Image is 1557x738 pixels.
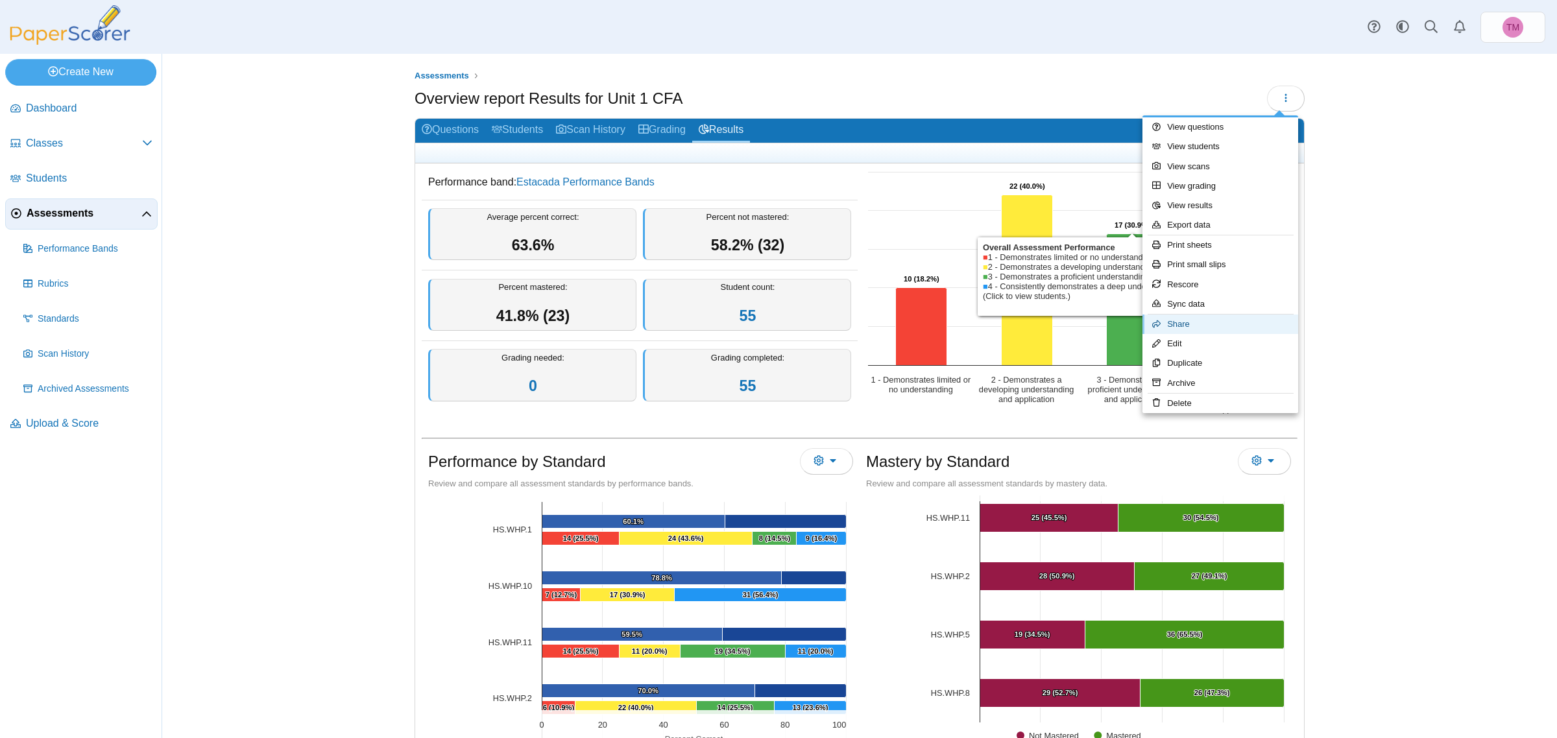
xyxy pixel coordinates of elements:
[1142,157,1298,176] a: View scans
[623,518,644,525] text: 60.1%
[485,119,549,143] a: Students
[38,278,152,291] span: Rubrics
[697,701,775,715] path: [object Object], 14. 3 - Demonstrates a proficient understanding and application.
[1503,17,1523,38] span: Travis McFarland
[755,684,847,698] path: [object Object], 30.000001818181843. Average Percent Not Correct.
[1142,315,1298,334] a: Share
[719,720,729,730] text: 60
[18,339,158,370] a: Scan History
[5,128,158,160] a: Classes
[980,387,1190,708] g: Not Mastered, bar series 2 of 2 with 6 bars.
[1142,255,1298,274] a: Print small slips
[718,704,753,711] text: 14 (25.5%)
[542,701,575,715] path: [object Object], 6. 1 - Demonstrates limited or no understanding.
[5,93,158,125] a: Dashboard
[575,701,697,715] path: [object Object], 22. 2 - Demonstrates a developing understanding and application.
[931,688,970,698] a: HS.WHP.8
[542,515,725,529] path: [object Object], 60.13987472727273. Average Percent Correct.
[1032,514,1067,521] text: 25 (45.5%)
[1142,176,1298,196] a: View grading
[798,647,834,655] text: 11 (20.0%)
[832,720,846,730] text: 100
[5,36,135,47] a: PaperScorer
[18,233,158,265] a: Performance Bands
[1142,117,1298,137] a: View questions
[980,621,1085,649] path: [object Object], 19. Not Mastered.
[415,88,682,110] h1: Overview report Results for Unit 1 CFA
[658,720,668,730] text: 40
[38,383,152,396] span: Archived Assessments
[411,68,472,84] a: Assessments
[26,171,152,185] span: Students
[800,448,853,474] button: More options
[489,581,532,591] tspan: HS.WHP.10
[610,591,646,599] text: 17 (30.9%)
[643,279,851,331] div: Student count:
[904,275,939,283] text: 10 (18.2%)
[38,313,152,326] span: Standards
[632,647,668,655] text: 11 (20.0%)
[1142,215,1298,235] a: Export data
[5,59,156,85] a: Create New
[1088,375,1177,404] text: 3 - Demonstrates a proficient understanding and application
[493,525,532,534] a: [object Object]
[415,119,485,143] a: Questions
[715,647,751,655] text: 19 (34.5%)
[1141,679,1285,708] path: [object Object], 26. Mastered.
[743,591,779,599] text: 31 (56.4%)
[1135,562,1285,591] path: [object Object], 27. Mastered.
[980,562,1135,591] path: [object Object], 28. Not Mastered.
[866,451,1009,473] h1: Mastery by Standard
[1142,374,1298,393] a: Archive
[1115,221,1150,229] text: 17 (30.9%)
[1142,137,1298,156] a: View students
[786,645,847,658] path: [object Object], 11. 4 - Consistently demonstrates a deep understanding and application.
[711,237,784,254] span: 58.2% (32)
[862,165,1297,425] div: Chart. Highcharts interactive chart.
[1167,630,1203,638] text: 36 (65.5%)
[428,279,636,331] div: Percent mastered:
[862,165,1297,425] svg: Interactive chart
[931,630,970,639] a: HS.WHP.5
[740,307,756,324] a: 55
[618,704,654,711] text: 22 (40.0%)
[1194,689,1230,696] text: 26 (47.3%)
[1094,600,1141,612] button: Show Mastered
[668,534,704,542] text: 24 (43.6%)
[1107,234,1158,366] path: 3 - Demonstrates a proficient understanding and application, 17. Overall Assessment Performance.
[643,349,851,401] div: Grading completed:
[1142,334,1298,353] a: Edit
[1142,294,1298,314] a: Sync data
[5,163,158,195] a: Students
[871,375,971,394] text: 1 - Demonstrates limited or no understanding
[38,348,152,361] span: Scan History
[1480,12,1545,43] a: Travis McFarland
[926,513,970,523] a: HS.WHP.11
[793,704,828,711] text: 13 (23.6%)
[1142,353,1298,373] a: Duplicate
[542,571,782,585] path: [object Object], 78.78788727272729. Average Percent Correct.
[775,701,847,715] path: [object Object], 13. 4 - Consistently demonstrates a deep understanding and application.
[18,304,158,335] a: Standards
[780,720,790,730] text: 80
[675,588,847,602] path: [object Object], 31. 4 - Consistently demonstrates a deep understanding and application.
[681,645,786,658] path: [object Object], 19. 3 - Demonstrates a proficient understanding and application.
[5,198,158,230] a: Assessments
[512,237,555,254] span: 63.6%
[543,704,575,711] text: 6 (10.9%)
[723,628,847,641] path: [object Object], 40.519465454545454. Average Percent Not Correct.
[806,534,838,542] text: 9 (16.4%)
[980,679,1141,708] path: [object Object], 29. Not Mastered.
[1192,572,1227,580] text: 27 (49.1%)
[1142,235,1298,255] a: Print sheets
[422,165,858,199] dd: Performance band:
[980,504,1118,532] path: [object Object], 25. Not Mastered.
[622,630,642,638] text: 59.5%
[516,176,655,187] a: Estacada Performance Bands
[38,243,152,256] span: Performance Bands
[1085,387,1285,708] g: Mastered, bar series 1 of 2 with 6 bars.
[1445,13,1474,42] a: Alerts
[1118,504,1285,532] path: [object Object], 30. Mastered.
[1238,448,1291,474] button: More options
